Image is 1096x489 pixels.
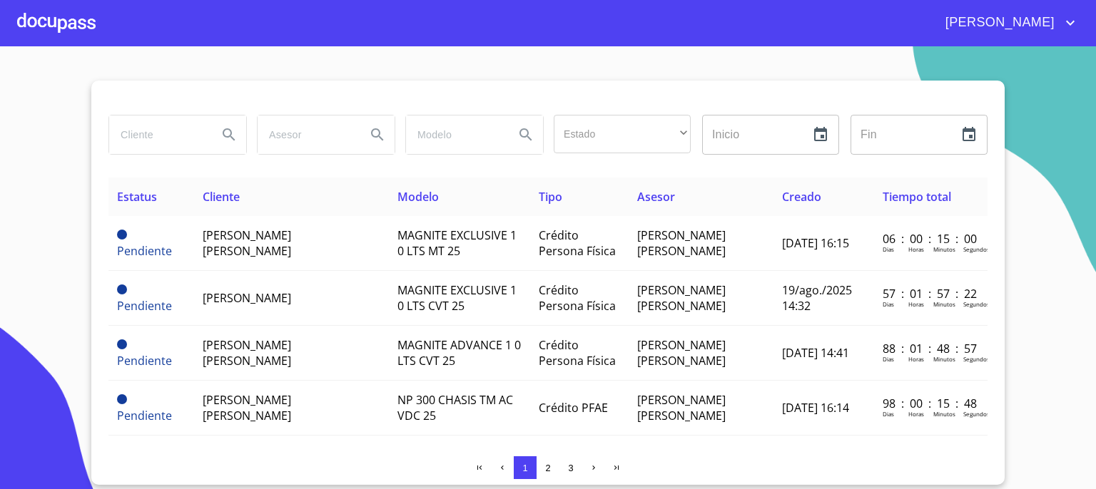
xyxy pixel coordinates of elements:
span: MAGNITE EXCLUSIVE 1 0 LTS MT 25 [397,227,517,259]
span: Crédito Persona Física [539,337,616,369]
p: Dias [883,300,894,308]
span: [PERSON_NAME] [203,290,291,306]
p: 06 : 00 : 15 : 00 [883,231,979,247]
p: Horas [908,300,924,308]
span: [DATE] 14:41 [782,345,849,361]
span: Asesor [637,189,675,205]
button: Search [509,118,543,152]
span: Pendiente [117,284,127,294]
span: Crédito Persona Física [539,282,616,314]
span: Pendiente [117,230,127,240]
p: Minutos [933,245,955,253]
span: [PERSON_NAME] [PERSON_NAME] [637,392,726,423]
p: Minutos [933,355,955,363]
span: [DATE] 16:14 [782,400,849,416]
div: ​ [554,115,691,153]
span: 1 [522,463,527,473]
span: Pendiente [117,298,172,314]
input: search [406,115,503,154]
span: MAGNITE ADVANCE 1 0 LTS CVT 25 [397,337,521,369]
p: 88 : 01 : 48 : 57 [883,341,979,356]
span: Creado [782,189,821,205]
p: 98 : 00 : 15 : 48 [883,396,979,411]
button: 3 [559,456,582,479]
p: Minutos [933,300,955,308]
span: Pendiente [117,353,172,369]
span: [PERSON_NAME] [PERSON_NAME] [637,337,726,369]
span: Pendiente [117,339,127,349]
span: MAGNITE EXCLUSIVE 1 0 LTS CVT 25 [397,282,517,314]
p: Horas [908,245,924,253]
span: [PERSON_NAME] [PERSON_NAME] [203,227,291,259]
span: Tiempo total [883,189,951,205]
input: search [109,115,206,154]
span: [PERSON_NAME] [PERSON_NAME] [203,392,291,423]
span: Estatus [117,189,157,205]
input: search [258,115,355,154]
span: Tipo [539,189,562,205]
p: Horas [908,410,924,418]
span: [PERSON_NAME] [PERSON_NAME] [637,227,726,259]
p: 57 : 01 : 57 : 22 [883,286,979,302]
span: Crédito PFAE [539,400,608,416]
span: Cliente [203,189,240,205]
span: 3 [568,463,573,473]
span: Crédito Persona Física [539,227,616,259]
button: 2 [537,456,559,479]
p: Segundos [963,410,990,418]
span: 2 [545,463,550,473]
button: Search [212,118,246,152]
p: Dias [883,355,894,363]
p: Minutos [933,410,955,418]
span: NP 300 CHASIS TM AC VDC 25 [397,392,513,423]
button: account of current user [935,11,1079,34]
span: [DATE] 16:15 [782,235,849,251]
p: Dias [883,245,894,253]
p: Segundos [963,245,990,253]
p: Dias [883,410,894,418]
span: 19/ago./2025 14:32 [782,282,852,314]
span: [PERSON_NAME] [PERSON_NAME] [637,282,726,314]
span: Pendiente [117,408,172,423]
p: Segundos [963,300,990,308]
span: [PERSON_NAME] [935,11,1062,34]
span: Modelo [397,189,439,205]
p: Horas [908,355,924,363]
span: Pendiente [117,394,127,404]
button: 1 [514,456,537,479]
span: [PERSON_NAME] [PERSON_NAME] [203,337,291,369]
span: Pendiente [117,243,172,259]
button: Search [360,118,395,152]
p: Segundos [963,355,990,363]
